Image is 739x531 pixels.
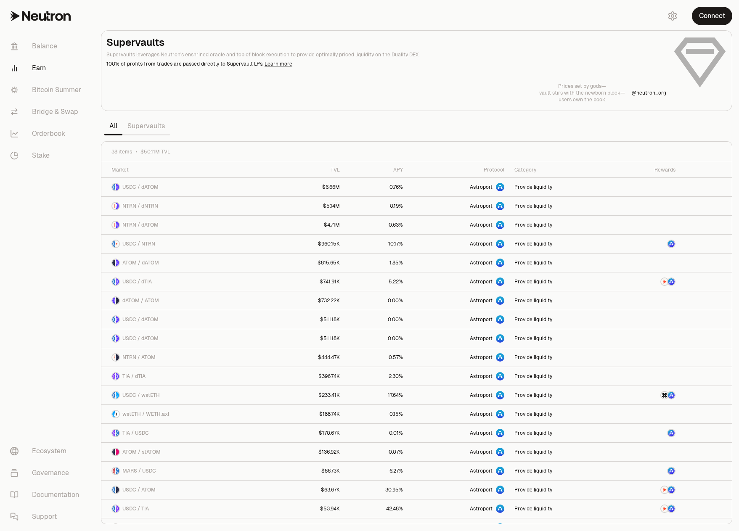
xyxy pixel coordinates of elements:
[101,291,273,310] a: dATOM LogoATOM LogodATOM / ATOM
[101,424,273,442] a: TIA LogoUSDC LogoTIA / USDC
[112,486,115,493] img: USDC Logo
[668,392,675,399] img: ASTRO Logo
[408,367,509,386] a: Astroport
[112,373,115,380] img: TIA Logo
[345,216,408,234] a: 0.63%
[101,329,273,348] a: USDC LogodATOM LogoUSDC / dATOM
[408,405,509,423] a: Astroport
[101,462,273,480] a: MARS LogoUSDC LogoMARS / USDC
[273,329,345,348] a: $511.18K
[273,405,345,423] a: $188.74K
[116,468,119,474] img: USDC Logo
[3,57,91,79] a: Earn
[509,443,613,461] a: Provide liquidity
[345,481,408,499] a: 30.95%
[345,197,408,215] a: 0.19%
[661,278,668,285] img: NTRN Logo
[116,278,119,285] img: dTIA Logo
[509,462,613,480] a: Provide liquidity
[122,259,159,266] span: ATOM / dATOM
[613,462,681,480] a: ASTRO Logo
[122,486,156,493] span: USDC / ATOM
[265,61,292,67] a: Learn more
[470,259,493,266] span: Astroport
[470,240,493,247] span: Astroport
[273,348,345,367] a: $444.47K
[509,272,613,291] a: Provide liquidity
[470,392,493,399] span: Astroport
[408,197,509,215] a: Astroport
[345,443,408,461] a: 0.07%
[116,354,119,361] img: ATOM Logo
[112,354,115,361] img: NTRN Logo
[273,197,345,215] a: $5.14M
[345,178,408,196] a: 0.76%
[116,316,119,323] img: dATOM Logo
[509,178,613,196] a: Provide liquidity
[273,216,345,234] a: $4.71M
[122,430,149,436] span: TIA / USDC
[613,235,681,253] a: ASTRO Logo
[112,449,115,455] img: ATOM Logo
[509,367,613,386] a: Provide liquidity
[509,216,613,234] a: Provide liquidity
[345,367,408,386] a: 2.30%
[408,254,509,272] a: Astroport
[116,392,119,399] img: wstETH Logo
[122,278,152,285] span: USDC / dTIA
[408,178,509,196] a: Astroport
[273,291,345,310] a: $732.22K
[470,411,493,417] span: Astroport
[112,278,115,285] img: USDC Logo
[470,297,493,304] span: Astroport
[101,348,273,367] a: NTRN LogoATOM LogoNTRN / ATOM
[101,443,273,461] a: ATOM LogostATOM LogoATOM / stATOM
[668,505,675,512] img: ASTRO Logo
[345,235,408,253] a: 10.17%
[106,60,666,68] p: 100% of profits from trades are passed directly to Supervault LPs.
[101,197,273,215] a: NTRN LogodNTRN LogoNTRN / dNTRN
[273,254,345,272] a: $815.65K
[470,373,493,380] span: Astroport
[122,240,155,247] span: USDC / NTRN
[661,392,668,399] img: AXL Logo
[345,386,408,404] a: 17.64%
[509,481,613,499] a: Provide liquidity
[613,424,681,442] a: ASTRO Logo
[408,443,509,461] a: Astroport
[273,367,345,386] a: $396.74K
[122,316,159,323] span: USDC / dATOM
[408,235,509,253] a: Astroport
[112,335,115,342] img: USDC Logo
[3,506,91,528] a: Support
[112,392,115,399] img: USDC Logo
[273,424,345,442] a: $170.67K
[101,235,273,253] a: USDC LogoNTRN LogoUSDC / NTRN
[408,386,509,404] a: Astroport
[3,462,91,484] a: Governance
[408,462,509,480] a: Astroport
[539,83,625,103] a: Prices set by gods—vault stirs with the newborn block—users own the book.
[661,505,668,512] img: NTRN Logo
[408,481,509,499] a: Astroport
[101,386,273,404] a: USDC LogowstETH LogoUSDC / wstETH
[668,468,675,474] img: ASTRO Logo
[116,203,119,209] img: dNTRN Logo
[408,348,509,367] a: Astroport
[3,123,91,145] a: Orderbook
[668,430,675,436] img: ASTRO Logo
[509,235,613,253] a: Provide liquidity
[509,329,613,348] a: Provide liquidity
[470,203,493,209] span: Astroport
[122,354,156,361] span: NTRN / ATOM
[3,79,91,101] a: Bitcoin Summer
[345,310,408,329] a: 0.00%
[509,499,613,518] a: Provide liquidity
[112,240,115,247] img: USDC Logo
[408,329,509,348] a: Astroport
[413,166,504,173] div: Protocol
[112,259,115,266] img: ATOM Logo
[116,297,119,304] img: ATOM Logo
[140,148,170,155] span: $50.11M TVL
[470,468,493,474] span: Astroport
